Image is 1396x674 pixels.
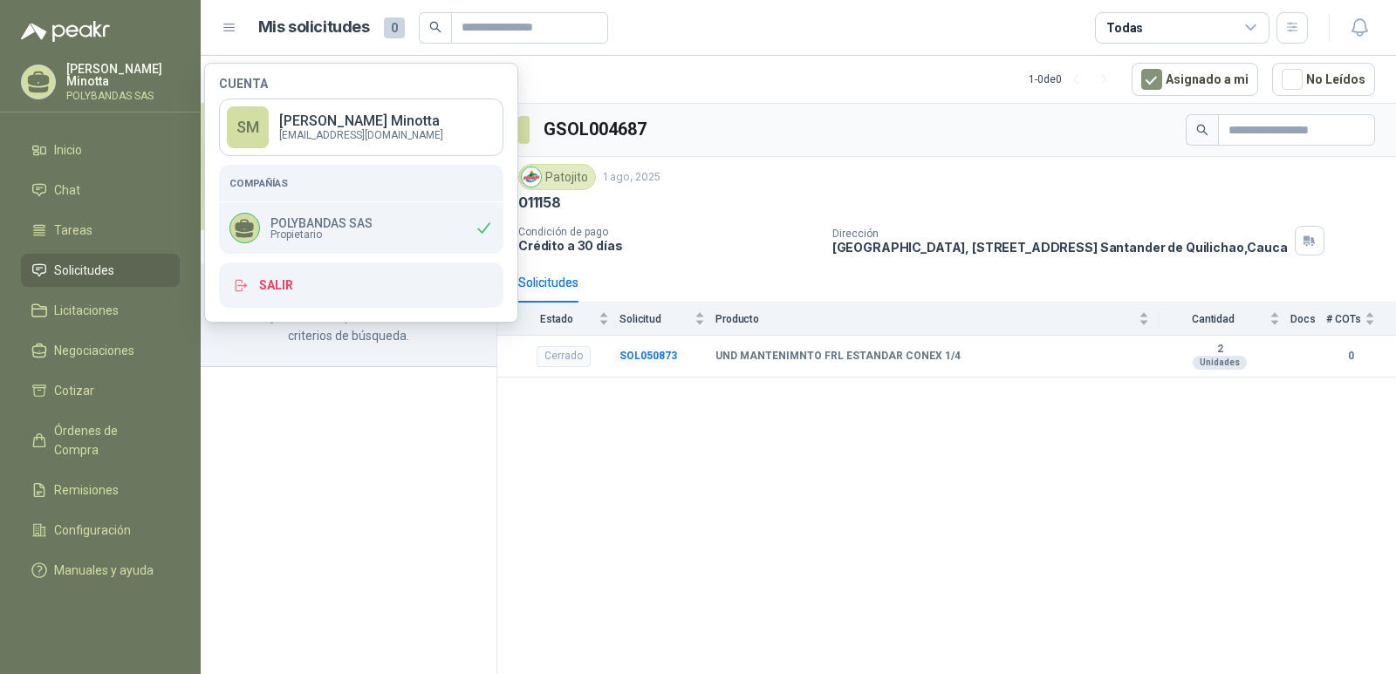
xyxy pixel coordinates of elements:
[279,130,443,140] p: [EMAIL_ADDRESS][DOMAIN_NAME]
[21,174,180,207] a: Chat
[66,63,180,87] p: [PERSON_NAME] Minotta
[270,229,373,240] span: Propietario
[21,294,180,327] a: Licitaciones
[1106,18,1143,37] div: Todas
[21,254,180,287] a: Solicitudes
[54,301,119,320] span: Licitaciones
[279,114,443,128] p: [PERSON_NAME] Minotta
[1196,124,1208,136] span: search
[1290,303,1326,335] th: Docs
[1326,313,1361,325] span: # COTs
[219,262,503,308] button: Salir
[497,303,619,335] th: Estado
[54,381,94,400] span: Cotizar
[222,307,476,345] p: No hay solicitudes que coincidan con tus criterios de búsqueda.
[21,21,110,42] img: Logo peakr
[1132,63,1258,96] button: Asignado a mi
[429,21,441,33] span: search
[518,226,818,238] p: Condición de pago
[21,414,180,466] a: Órdenes de Compra
[66,91,180,101] p: POLYBANDAS SAS
[715,350,961,364] b: UND MANTENIMNTO FRL ESTANDAR CONEX 1/4
[832,228,1288,240] p: Dirección
[54,261,114,280] span: Solicitudes
[21,374,180,407] a: Cotizar
[21,473,180,507] a: Remisiones
[54,180,80,200] span: Chat
[21,554,180,587] a: Manuales y ayuda
[229,175,493,191] h5: Compañías
[518,273,578,292] div: Solicitudes
[219,202,503,254] div: POLYBANDAS SASPropietario
[518,313,595,325] span: Estado
[227,106,269,148] div: SM
[54,480,119,500] span: Remisiones
[619,350,677,362] a: SOL050873
[544,116,649,143] h3: GSOL004687
[54,421,163,460] span: Órdenes de Compra
[715,303,1160,335] th: Producto
[54,561,154,580] span: Manuales y ayuda
[518,238,818,253] p: Crédito a 30 días
[537,346,591,367] div: Cerrado
[518,194,561,212] p: 011158
[219,99,503,156] a: SM[PERSON_NAME] Minotta[EMAIL_ADDRESS][DOMAIN_NAME]
[1326,303,1396,335] th: # COTs
[1029,65,1118,93] div: 1 - 0 de 0
[384,17,405,38] span: 0
[54,341,134,360] span: Negociaciones
[219,78,503,90] h4: Cuenta
[1193,356,1247,370] div: Unidades
[21,514,180,547] a: Configuración
[603,169,660,186] p: 1 ago, 2025
[21,334,180,367] a: Negociaciones
[619,313,691,325] span: Solicitud
[21,133,180,167] a: Inicio
[619,303,715,335] th: Solicitud
[258,15,370,40] h1: Mis solicitudes
[715,313,1135,325] span: Producto
[832,240,1288,255] p: [GEOGRAPHIC_DATA], [STREET_ADDRESS] Santander de Quilichao , Cauca
[54,140,82,160] span: Inicio
[54,221,92,240] span: Tareas
[21,214,180,247] a: Tareas
[518,164,596,190] div: Patojito
[1160,343,1280,357] b: 2
[270,217,373,229] p: POLYBANDAS SAS
[1160,303,1290,335] th: Cantidad
[1272,63,1375,96] button: No Leídos
[1326,348,1375,364] b: 0
[1160,313,1266,325] span: Cantidad
[54,521,131,540] span: Configuración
